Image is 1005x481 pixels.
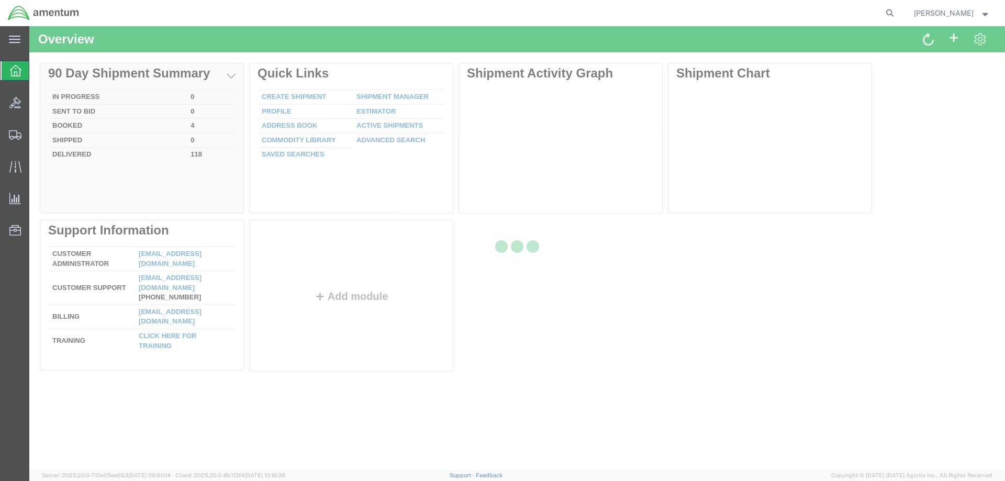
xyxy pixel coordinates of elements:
span: Client: 2025.20.0-8b113f4 [175,472,285,478]
span: Server: 2025.20.0-710e05ee653 [42,472,171,478]
span: [DATE] 10:16:38 [244,472,285,478]
button: [PERSON_NAME] [913,7,991,19]
a: Feedback [476,472,502,478]
span: [DATE] 09:51:04 [128,472,171,478]
img: logo [7,5,80,21]
span: Copyright © [DATE]-[DATE] Agistix Inc., All Rights Reserved [831,471,992,480]
a: Support [450,472,476,478]
span: Craig Mitchell [914,7,974,19]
